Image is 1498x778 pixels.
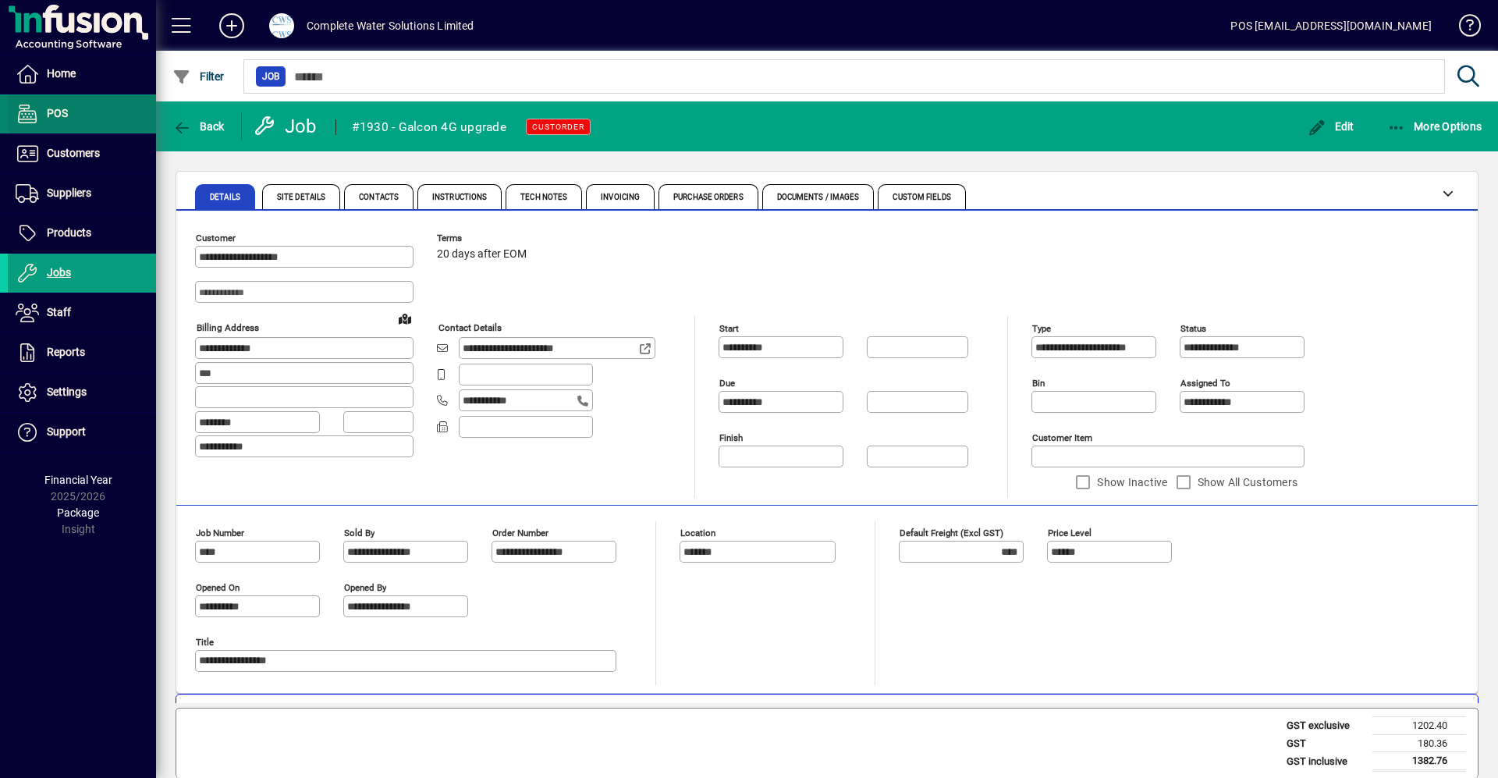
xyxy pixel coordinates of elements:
[680,528,715,538] mat-label: Location
[437,248,527,261] span: 20 days after EOM
[257,12,307,40] button: Profile
[344,528,374,538] mat-label: Sold by
[307,13,474,38] div: Complete Water Solutions Limited
[210,194,240,201] span: Details
[1387,120,1482,133] span: More Options
[47,67,76,80] span: Home
[8,134,156,173] a: Customers
[8,94,156,133] a: POS
[1230,13,1432,38] div: POS [EMAIL_ADDRESS][DOMAIN_NAME]
[172,70,225,83] span: Filter
[47,266,71,279] span: Jobs
[719,323,739,334] mat-label: Start
[532,122,584,132] span: CUSTORDER
[352,115,506,140] div: #1930 - Galcon 4G upgrade
[1372,752,1466,771] td: 1382.76
[47,187,91,199] span: Suppliers
[1308,120,1354,133] span: Edit
[207,12,257,40] button: Add
[8,333,156,372] a: Reports
[492,528,548,538] mat-label: Order number
[1032,378,1045,389] mat-label: Bin
[169,62,229,91] button: Filter
[172,120,225,133] span: Back
[1279,734,1372,752] td: GST
[1304,112,1358,140] button: Edit
[392,306,417,331] a: View on map
[1048,528,1092,538] mat-label: Price Level
[47,425,86,438] span: Support
[196,233,236,243] mat-label: Customer
[262,69,279,84] span: Job
[47,147,100,159] span: Customers
[8,174,156,213] a: Suppliers
[196,528,244,538] mat-label: Job number
[47,226,91,239] span: Products
[47,306,71,318] span: Staff
[344,582,386,593] mat-label: Opened by
[1032,323,1051,334] mat-label: Type
[437,233,531,243] span: Terms
[1279,717,1372,735] td: GST exclusive
[277,194,325,201] span: Site Details
[432,194,487,201] span: Instructions
[1447,3,1478,54] a: Knowledge Base
[719,378,735,389] mat-label: Due
[719,432,743,443] mat-label: Finish
[8,413,156,452] a: Support
[1372,734,1466,752] td: 180.36
[57,506,99,519] span: Package
[359,194,399,201] span: Contacts
[196,582,240,593] mat-label: Opened On
[1372,717,1466,735] td: 1202.40
[8,214,156,253] a: Products
[1032,432,1092,443] mat-label: Customer Item
[169,112,229,140] button: Back
[47,346,85,358] span: Reports
[900,528,1003,538] mat-label: Default Freight (excl GST)
[673,194,744,201] span: Purchase Orders
[1383,112,1486,140] button: More Options
[156,112,242,140] app-page-header-button: Back
[8,373,156,412] a: Settings
[8,293,156,332] a: Staff
[1279,752,1372,771] td: GST inclusive
[47,385,87,398] span: Settings
[1180,323,1206,334] mat-label: Status
[893,194,950,201] span: Custom Fields
[1180,378,1230,389] mat-label: Assigned to
[777,194,860,201] span: Documents / Images
[8,55,156,94] a: Home
[44,474,112,486] span: Financial Year
[196,637,214,648] mat-label: Title
[47,107,68,119] span: POS
[601,194,640,201] span: Invoicing
[520,194,567,201] span: Tech Notes
[254,114,320,139] div: Job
